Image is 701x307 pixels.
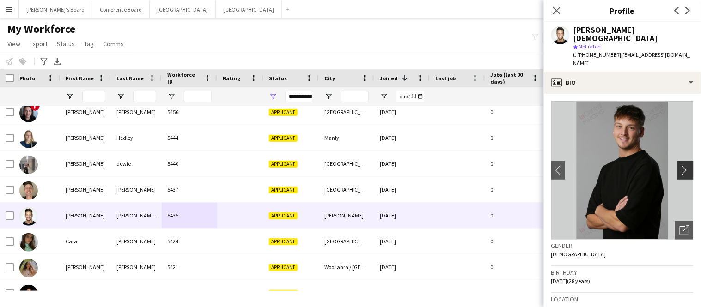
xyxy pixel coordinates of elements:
[38,56,49,67] app-action-btn: Advanced filters
[162,229,217,254] div: 5424
[269,109,298,116] span: Applicant
[485,151,545,176] div: 0
[150,0,216,18] button: [GEOGRAPHIC_DATA]
[103,40,124,48] span: Comms
[551,295,694,303] h3: Location
[26,38,51,50] a: Export
[52,56,63,67] app-action-btn: Export XLSX
[551,241,694,250] h3: Gender
[7,22,75,36] span: My Workforce
[4,38,24,50] a: View
[84,40,94,48] span: Tag
[162,177,217,202] div: 5437
[162,125,217,150] div: 5444
[116,75,144,82] span: Last Name
[133,91,156,102] input: Last Name Filter Input
[162,151,217,176] div: 5440
[162,203,217,228] div: 5435
[162,254,217,280] div: 5421
[380,75,398,82] span: Joined
[184,91,212,102] input: Workforce ID Filter Input
[82,91,105,102] input: First Name Filter Input
[551,101,694,240] img: Crew avatar or photo
[544,5,701,17] h3: Profile
[374,254,430,280] div: [DATE]
[66,92,74,101] button: Open Filter Menu
[60,280,111,306] div: [PERSON_NAME]
[19,130,38,148] img: Elise Hedley
[319,254,374,280] div: Woollahra / [GEOGRAPHIC_DATA]
[485,254,545,280] div: 0
[269,161,298,168] span: Applicant
[269,135,298,142] span: Applicant
[30,40,48,48] span: Export
[380,92,388,101] button: Open Filter Menu
[551,251,606,258] span: [DEMOGRAPHIC_DATA]
[319,99,374,125] div: [GEOGRAPHIC_DATA]
[111,203,162,228] div: [PERSON_NAME] [DEMOGRAPHIC_DATA]
[485,280,545,306] div: 0
[167,71,201,85] span: Workforce ID
[269,75,287,82] span: Status
[543,32,589,43] button: Everyone2,208
[374,203,430,228] div: [DATE]
[551,277,591,284] span: [DATE] (28 years)
[269,238,298,245] span: Applicant
[60,203,111,228] div: [PERSON_NAME]
[19,181,38,200] img: Anthony Bordes
[53,38,79,50] a: Status
[30,102,40,111] span: !
[60,229,111,254] div: Cara
[60,125,111,150] div: [PERSON_NAME]
[162,280,217,306] div: 5419
[80,38,98,50] a: Tag
[19,0,92,18] button: [PERSON_NAME]'s Board
[374,151,430,176] div: [DATE]
[162,99,217,125] div: 5456
[223,75,240,82] span: Rating
[374,99,430,125] div: [DATE]
[269,92,277,101] button: Open Filter Menu
[19,104,38,122] img: Veronica Iriarte
[435,75,456,82] span: Last job
[57,40,75,48] span: Status
[319,177,374,202] div: [GEOGRAPHIC_DATA]
[60,177,111,202] div: [PERSON_NAME]
[324,92,333,101] button: Open Filter Menu
[99,38,128,50] a: Comms
[19,259,38,277] img: Leticia Vazquez
[319,229,374,254] div: [GEOGRAPHIC_DATA]
[111,254,162,280] div: [PERSON_NAME]
[341,91,369,102] input: City Filter Input
[167,92,176,101] button: Open Filter Menu
[92,0,150,18] button: Conference Board
[269,187,298,193] span: Applicant
[485,229,545,254] div: 0
[551,268,694,277] h3: Birthday
[111,99,162,125] div: [PERSON_NAME]
[19,233,38,252] img: Cara Holahan
[269,264,298,271] span: Applicant
[573,51,690,66] span: | [EMAIL_ADDRESS][DOMAIN_NAME]
[485,99,545,125] div: 0
[324,75,335,82] span: City
[111,280,162,306] div: [PERSON_NAME]
[60,99,111,125] div: [PERSON_NAME]
[319,203,374,228] div: [PERSON_NAME]
[7,40,20,48] span: View
[19,75,35,82] span: Photo
[66,75,94,82] span: First Name
[319,125,374,150] div: Manly
[216,0,282,18] button: [GEOGRAPHIC_DATA]
[19,207,38,226] img: Luca Fasnacht Pastor
[19,156,38,174] img: liam dowie
[60,151,111,176] div: [PERSON_NAME]
[485,125,545,150] div: 0
[573,26,694,42] div: [PERSON_NAME] [DEMOGRAPHIC_DATA]
[111,151,162,176] div: dowie
[374,177,430,202] div: [DATE]
[491,71,529,85] span: Jobs (last 90 days)
[485,177,545,202] div: 0
[485,203,545,228] div: 0
[269,212,298,219] span: Applicant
